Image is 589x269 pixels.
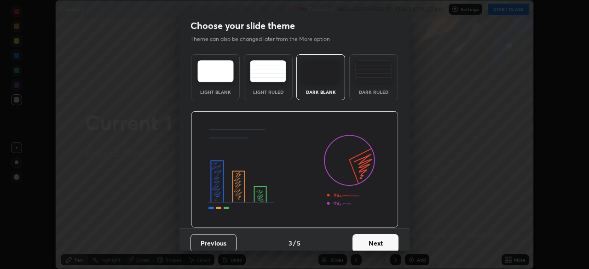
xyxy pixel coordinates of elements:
div: Dark Blank [302,90,339,94]
h4: / [293,238,296,248]
div: Light Blank [197,90,234,94]
div: Dark Ruled [355,90,392,94]
img: lightRuledTheme.5fabf969.svg [250,60,286,82]
img: darkThemeBanner.d06ce4a2.svg [191,111,398,228]
img: lightTheme.e5ed3b09.svg [197,60,234,82]
h4: 5 [297,238,300,248]
div: Light Ruled [250,90,287,94]
img: darkRuledTheme.de295e13.svg [355,60,392,82]
p: Theme can also be changed later from the More option [191,35,340,43]
button: Next [352,234,398,252]
h4: 3 [289,238,292,248]
img: darkTheme.f0cc69e5.svg [303,60,339,82]
h2: Choose your slide theme [191,20,295,32]
button: Previous [191,234,237,252]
